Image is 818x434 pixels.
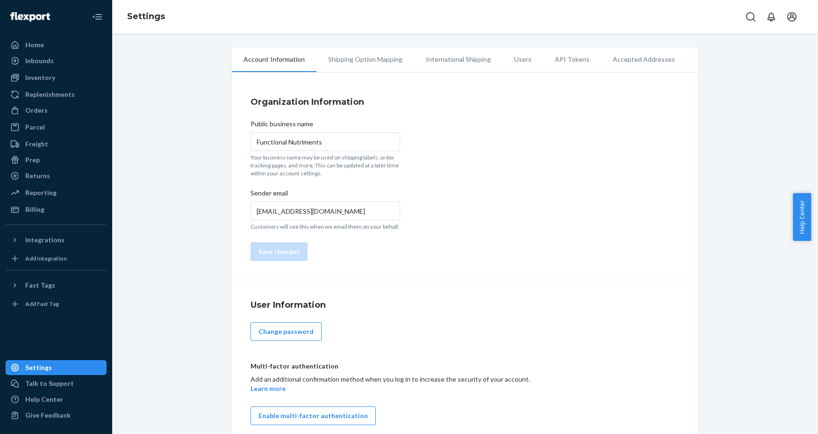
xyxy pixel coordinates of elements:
div: Billing [25,205,44,214]
a: Billing [6,202,107,217]
span: Sender email [251,188,288,202]
button: Enable multi-factor authentication [251,406,376,425]
div: Home [25,40,44,50]
a: Settings [127,11,165,22]
img: Flexport logo [10,12,50,22]
div: Returns [25,171,50,181]
a: Orders [6,103,107,118]
span: Public business name [251,119,313,132]
button: Integrations [6,232,107,247]
button: Give Feedback [6,408,107,423]
a: Freight [6,137,107,152]
button: Open notifications [762,7,781,26]
button: Open Search Box [741,7,760,26]
div: Replenishments [25,90,75,99]
a: Parcel [6,120,107,135]
div: Talk to Support [25,379,74,388]
div: Add an additional confirmation method when you log in to increase the security of your account. [251,375,531,393]
a: Home [6,37,107,52]
div: Settings [25,363,52,372]
h4: Organization Information [251,96,680,108]
button: Help Center [793,193,811,241]
a: Add Integration [6,251,107,266]
button: Open account menu [782,7,801,26]
li: Account Information [232,48,316,72]
a: Returns [6,168,107,183]
a: Replenishments [6,87,107,102]
div: Orders [25,106,48,115]
a: Settings [6,360,107,375]
h4: User Information [251,299,680,311]
li: International Shipping [414,48,502,71]
a: Reporting [6,185,107,200]
div: Reporting [25,188,57,197]
a: Add Fast Tag [6,297,107,311]
div: Fast Tags [25,281,55,290]
div: Help Center [25,395,63,404]
button: Fast Tags [6,278,107,293]
div: Inventory [25,73,55,82]
a: Inventory [6,70,107,85]
div: Integrations [25,235,65,245]
li: Shipping Option Mapping [316,48,414,71]
p: Your business name may be used on shipping labels, order tracking pages, and more. This can be up... [251,153,400,177]
div: Give Feedback [25,411,71,420]
button: Change password [251,322,322,341]
button: Learn more [251,384,286,393]
ol: breadcrumbs [120,3,172,30]
p: Multi-factor authentication [251,362,338,371]
div: Add Integration [25,254,67,262]
a: Prep [6,152,107,167]
input: Sender email [251,202,400,220]
a: Inbounds [6,53,107,68]
button: Close Navigation [88,7,107,26]
input: Public business name [251,132,400,151]
button: Save changes [251,242,308,261]
li: Users [502,48,543,71]
a: Help Center [6,392,107,407]
p: Customers will see this when we email them on your behalf. [251,223,400,231]
div: Inbounds [25,56,54,65]
div: Prep [25,155,40,165]
div: Freight [25,139,48,149]
li: API Tokens [543,48,601,71]
a: Talk to Support [6,376,107,391]
div: Parcel [25,123,45,132]
div: Add Fast Tag [25,300,59,308]
li: Accepted Addresses [601,48,687,71]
